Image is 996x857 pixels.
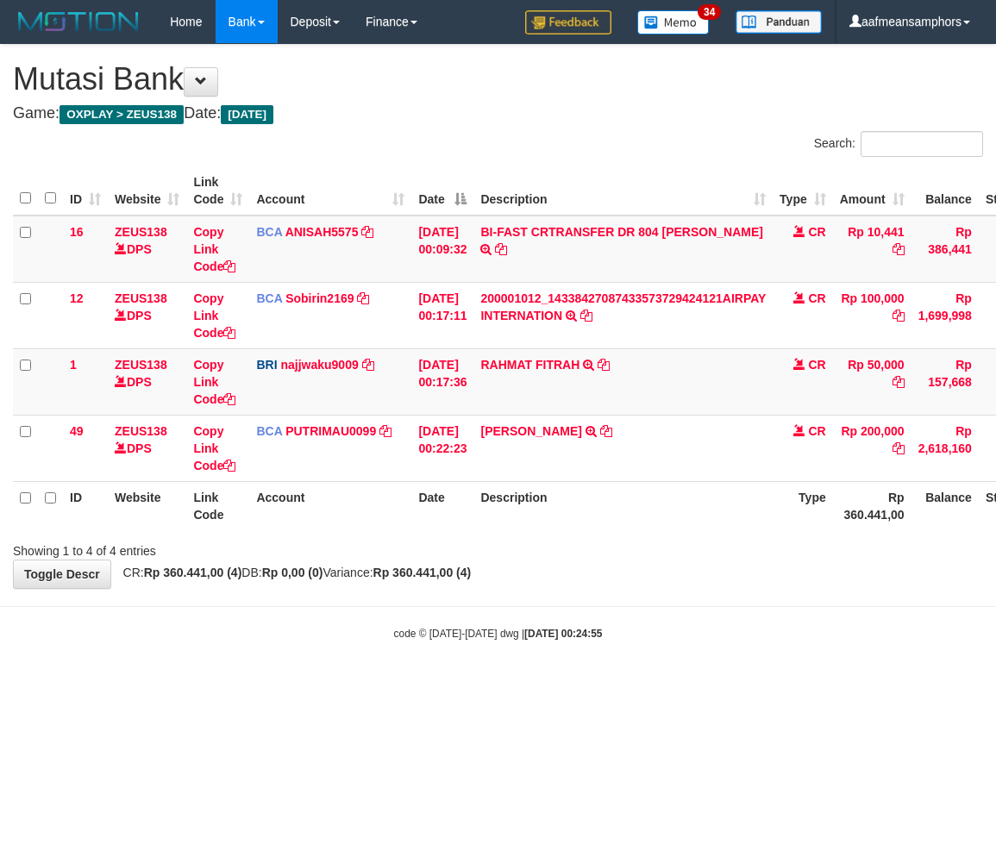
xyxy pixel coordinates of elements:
td: DPS [108,282,186,348]
span: CR [809,225,826,239]
th: Link Code [186,481,249,530]
a: ZEUS138 [115,225,167,239]
td: Rp 10,441 [833,216,911,283]
small: code © [DATE]-[DATE] dwg | [394,628,603,640]
a: ZEUS138 [115,424,167,438]
th: Description [473,481,773,530]
th: Website [108,481,186,530]
input: Search: [861,131,983,157]
span: 1 [70,358,77,372]
a: 200001012_14338427087433573729424121AIRPAY INTERNATION [480,291,766,322]
th: Description: activate to sort column ascending [473,166,773,216]
td: [DATE] 00:09:32 [411,216,473,283]
td: BI-FAST CRTRANSFER DR 804 [PERSON_NAME] [473,216,773,283]
th: Date [411,481,473,530]
td: Rp 386,441 [911,216,979,283]
span: CR [809,291,826,305]
a: Copy Link Code [193,358,235,406]
th: Link Code: activate to sort column ascending [186,166,249,216]
a: Copy ANISAH5575 to clipboard [361,225,373,239]
th: Balance [911,166,979,216]
td: Rp 157,668 [911,348,979,415]
a: Copy 200001012_14338427087433573729424121AIRPAY INTERNATION to clipboard [580,309,592,322]
span: [DATE] [221,105,273,124]
a: Copy najjwaku9009 to clipboard [362,358,374,372]
span: CR: DB: Variance: [115,566,472,579]
h1: Mutasi Bank [13,62,983,97]
img: panduan.png [736,10,822,34]
th: ID: activate to sort column ascending [63,166,108,216]
a: Copy PUTRIMAU0099 to clipboard [379,424,392,438]
strong: Rp 0,00 (0) [262,566,323,579]
a: najjwaku9009 [280,358,358,372]
h4: Game: Date: [13,105,983,122]
th: Type [773,481,833,530]
td: Rp 50,000 [833,348,911,415]
span: 16 [70,225,84,239]
span: 34 [698,4,721,20]
th: Rp 360.441,00 [833,481,911,530]
th: Account [249,481,411,530]
a: Sobirin2169 [285,291,354,305]
a: [PERSON_NAME] [480,424,581,438]
a: Copy Rp 50,000 to clipboard [893,375,905,389]
th: Amount: activate to sort column ascending [833,166,911,216]
th: Date: activate to sort column descending [411,166,473,216]
span: 49 [70,424,84,438]
td: DPS [108,216,186,283]
td: [DATE] 00:22:23 [411,415,473,481]
td: Rp 200,000 [833,415,911,481]
a: PUTRIMAU0099 [285,424,376,438]
a: ANISAH5575 [285,225,359,239]
a: Copy RAHMAT FITRAH to clipboard [598,358,610,372]
label: Search: [814,131,983,157]
a: Copy Rp 10,441 to clipboard [893,242,905,256]
span: BRI [256,358,277,372]
th: Balance [911,481,979,530]
a: Copy Link Code [193,225,235,273]
a: Copy Rp 100,000 to clipboard [893,309,905,322]
a: Copy Link Code [193,291,235,340]
a: ZEUS138 [115,291,167,305]
td: DPS [108,348,186,415]
td: Rp 100,000 [833,282,911,348]
span: OXPLAY > ZEUS138 [60,105,184,124]
a: Copy Link Code [193,424,235,472]
img: Feedback.jpg [525,10,611,34]
td: DPS [108,415,186,481]
span: BCA [256,424,282,438]
td: [DATE] 00:17:36 [411,348,473,415]
td: Rp 2,618,160 [911,415,979,481]
span: CR [809,358,826,372]
span: BCA [256,225,282,239]
th: Website: activate to sort column ascending [108,166,186,216]
td: [DATE] 00:17:11 [411,282,473,348]
span: CR [809,424,826,438]
a: Copy Rp 200,000 to clipboard [893,441,905,455]
th: Account: activate to sort column ascending [249,166,411,216]
a: Copy BI-FAST CRTRANSFER DR 804 AGUS SALIM to clipboard [495,242,507,256]
th: Type: activate to sort column ascending [773,166,833,216]
td: Rp 1,699,998 [911,282,979,348]
span: 12 [70,291,84,305]
span: BCA [256,291,282,305]
a: ZEUS138 [115,358,167,372]
a: Copy DANANG SUKOCO to clipboard [600,424,612,438]
th: ID [63,481,108,530]
div: Showing 1 to 4 of 4 entries [13,535,402,560]
img: Button%20Memo.svg [637,10,710,34]
strong: Rp 360.441,00 (4) [144,566,242,579]
strong: [DATE] 00:24:55 [524,628,602,640]
img: MOTION_logo.png [13,9,144,34]
a: Toggle Descr [13,560,111,589]
a: RAHMAT FITRAH [480,358,579,372]
a: Copy Sobirin2169 to clipboard [357,291,369,305]
strong: Rp 360.441,00 (4) [373,566,472,579]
